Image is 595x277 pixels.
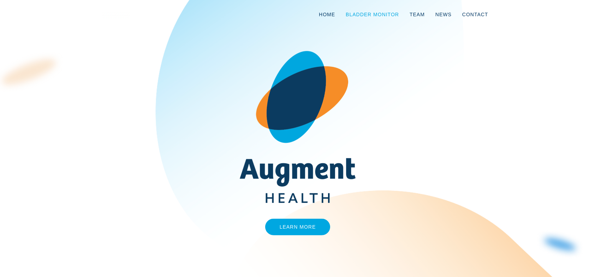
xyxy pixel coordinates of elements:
a: Learn More [265,219,331,235]
a: Bladder Monitor [340,3,404,26]
a: Contact [457,3,494,26]
a: News [430,3,457,26]
img: AugmentHealth_FullColor_Transparent.png [234,51,361,203]
a: Home [314,3,340,26]
img: logo [102,12,130,19]
a: Team [404,3,430,26]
